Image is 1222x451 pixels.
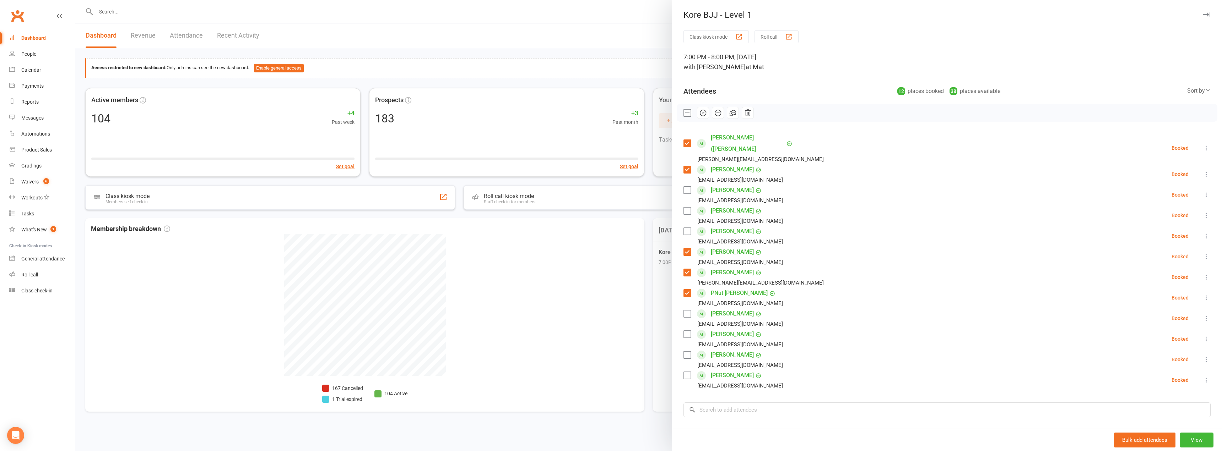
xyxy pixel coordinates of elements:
button: Roll call [755,30,799,43]
a: [PERSON_NAME] [711,329,754,340]
a: General attendance kiosk mode [9,251,75,267]
button: View [1180,433,1213,447]
a: Messages [9,110,75,126]
a: Payments [9,78,75,94]
button: Class kiosk mode [683,30,749,43]
div: People [21,51,36,57]
a: [PERSON_NAME] [711,308,754,319]
div: Dashboard [21,35,46,41]
a: People [9,46,75,62]
div: Class check-in [21,288,53,293]
div: places booked [897,86,944,96]
input: Search to add attendees [683,402,1211,417]
span: 6 [43,178,49,184]
div: 38 [950,87,957,95]
a: Dashboard [9,30,75,46]
span: 1 [50,226,56,232]
a: Gradings [9,158,75,174]
div: Booked [1172,254,1189,259]
div: General attendance [21,256,65,262]
a: [PERSON_NAME] [711,185,754,196]
a: [PERSON_NAME] [711,246,754,258]
div: Booked [1172,378,1189,383]
div: Tasks [21,211,34,216]
a: [PERSON_NAME] [711,267,754,278]
div: Booked [1172,192,1189,197]
div: Gradings [21,163,42,169]
div: Automations [21,131,50,137]
div: Booked [1172,357,1189,362]
a: Calendar [9,62,75,78]
div: Booked [1172,145,1189,150]
div: Sort by [1187,86,1211,95]
div: Booked [1172,295,1189,300]
a: Automations [9,126,75,142]
a: What's New1 [9,222,75,238]
div: Booked [1172,336,1189,341]
div: Messages [21,115,44,121]
a: [PERSON_NAME] [711,349,754,361]
div: [EMAIL_ADDRESS][DOMAIN_NAME] [697,237,783,246]
button: Bulk add attendees [1114,433,1175,447]
div: Booked [1172,275,1189,280]
div: [EMAIL_ADDRESS][DOMAIN_NAME] [697,299,783,308]
a: [PERSON_NAME] [711,164,754,175]
div: Booked [1172,316,1189,321]
a: Class kiosk mode [9,283,75,299]
div: Open Intercom Messenger [7,427,24,444]
div: Attendees [683,86,716,96]
div: Calendar [21,67,41,73]
div: Reports [21,99,39,105]
div: What's New [21,227,47,232]
a: Roll call [9,267,75,283]
div: [EMAIL_ADDRESS][DOMAIN_NAME] [697,319,783,329]
div: Roll call [21,272,38,277]
div: [EMAIL_ADDRESS][DOMAIN_NAME] [697,258,783,267]
div: [EMAIL_ADDRESS][DOMAIN_NAME] [697,216,783,226]
div: Booked [1172,172,1189,177]
a: [PERSON_NAME] ([PERSON_NAME] [711,132,785,155]
div: Waivers [21,179,39,185]
div: [EMAIL_ADDRESS][DOMAIN_NAME] [697,381,783,390]
div: [EMAIL_ADDRESS][DOMAIN_NAME] [697,361,783,370]
a: Clubworx [9,7,26,25]
div: [EMAIL_ADDRESS][DOMAIN_NAME] [697,196,783,205]
a: PNut [PERSON_NAME] [711,287,768,299]
a: Product Sales [9,142,75,158]
div: Payments [21,83,44,89]
div: Booked [1172,233,1189,238]
div: 7:00 PM - 8:00 PM, [DATE] [683,52,1211,72]
a: Waivers 6 [9,174,75,190]
div: [PERSON_NAME][EMAIL_ADDRESS][DOMAIN_NAME] [697,278,824,287]
span: with [PERSON_NAME] [683,63,746,71]
div: [EMAIL_ADDRESS][DOMAIN_NAME] [697,340,783,349]
div: [PERSON_NAME][EMAIL_ADDRESS][DOMAIN_NAME] [697,155,824,164]
div: Workouts [21,195,43,200]
span: at Mat [746,63,764,71]
a: [PERSON_NAME] [711,226,754,237]
a: [PERSON_NAME] [711,205,754,216]
div: Product Sales [21,147,52,153]
a: [PERSON_NAME] [711,370,754,381]
div: [EMAIL_ADDRESS][DOMAIN_NAME] [697,175,783,185]
div: Booked [1172,213,1189,218]
a: Reports [9,94,75,110]
a: Workouts [9,190,75,206]
div: 12 [897,87,905,95]
div: Kore BJJ - Level 1 [672,10,1222,20]
a: Tasks [9,206,75,222]
div: places available [950,86,1000,96]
